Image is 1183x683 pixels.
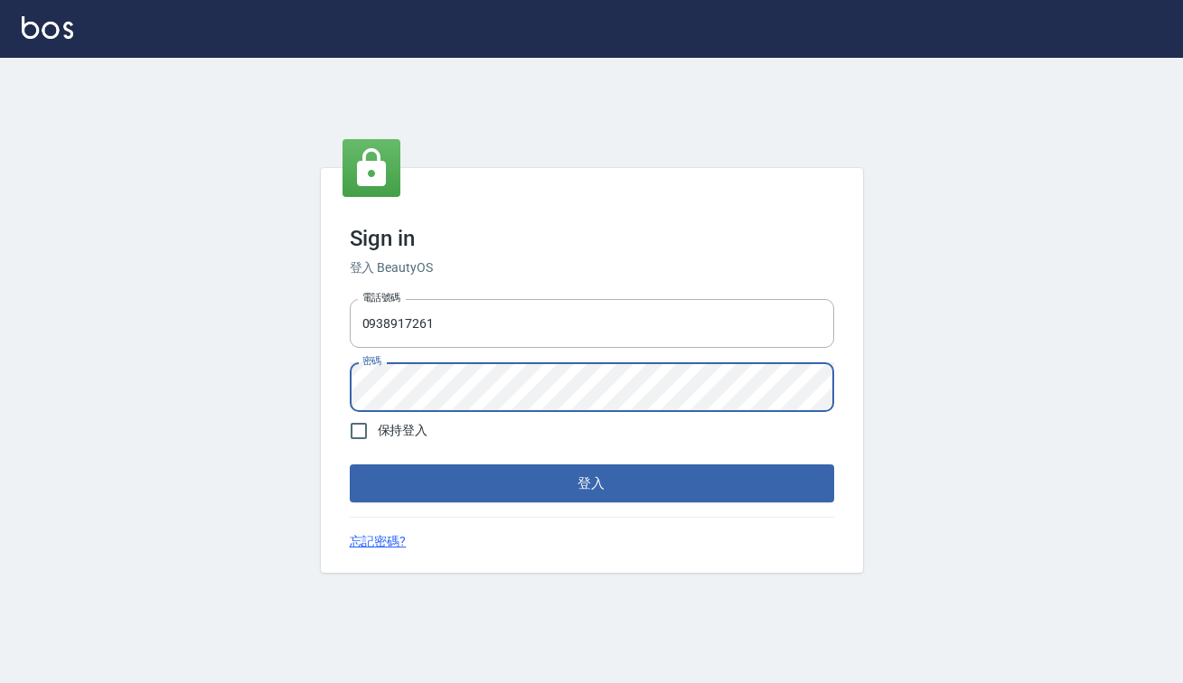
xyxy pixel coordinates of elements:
label: 密碼 [362,354,381,368]
a: 忘記密碼? [350,532,407,551]
h6: 登入 BeautyOS [350,258,834,277]
h3: Sign in [350,226,834,251]
label: 電話號碼 [362,291,400,304]
button: 登入 [350,464,834,502]
span: 保持登入 [378,421,428,440]
img: Logo [22,16,73,39]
